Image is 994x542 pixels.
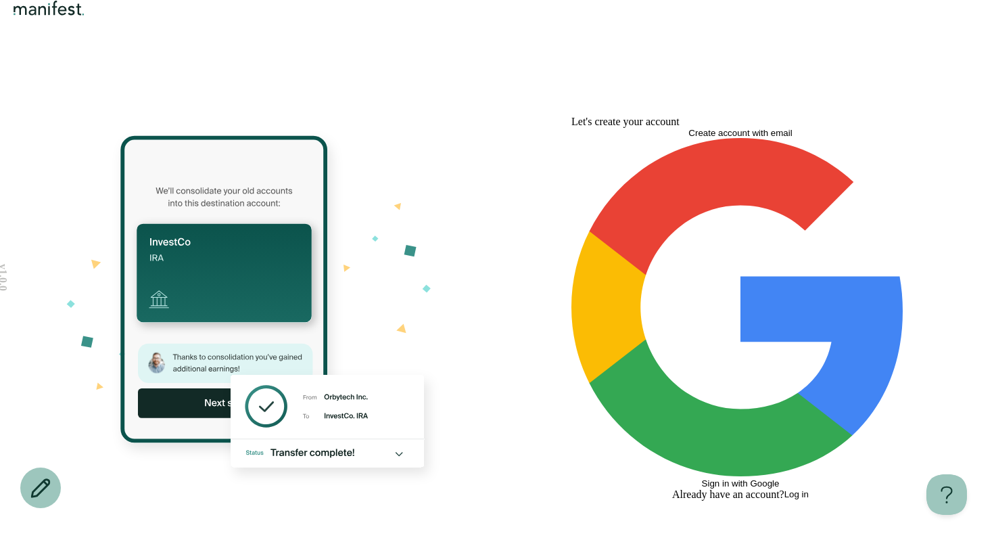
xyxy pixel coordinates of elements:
button: Sign in with Google [571,138,909,489]
button: Log in [784,489,809,499]
h1: Let's create your account [571,116,680,128]
span: Already have an account? [672,489,784,501]
span: Sign in with Google [702,478,780,489]
iframe: Toggle Customer Support [926,474,967,515]
button: Create account with email [571,128,909,138]
span: Create account with email [688,128,792,138]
